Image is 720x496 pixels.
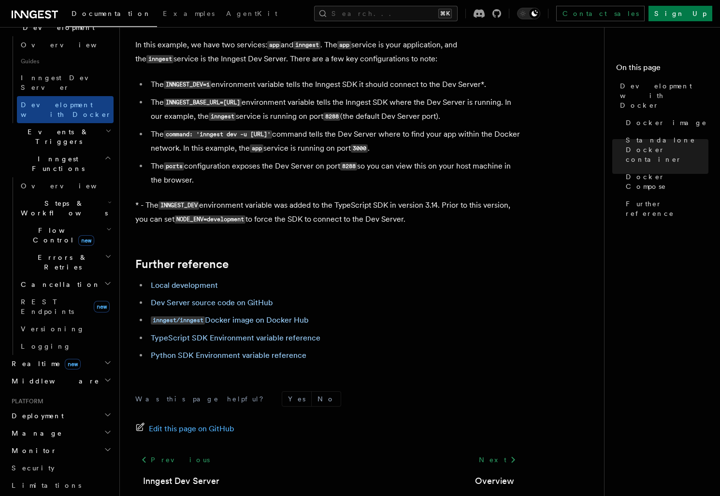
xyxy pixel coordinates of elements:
[17,293,114,320] a: REST Endpointsnew
[250,144,263,153] code: app
[626,199,708,218] span: Further reference
[312,392,341,406] button: No
[164,99,242,107] code: INNGEST_BASE_URL=[URL]
[314,6,458,21] button: Search...⌘K
[21,74,103,91] span: Inngest Dev Server
[209,113,236,121] code: inngest
[622,131,708,168] a: Standalone Docker container
[473,451,522,468] a: Next
[151,333,320,342] a: TypeScript SDK Environment variable reference
[151,281,218,290] a: Local development
[17,249,114,276] button: Errors & Retries
[8,446,57,455] span: Monitor
[616,62,708,77] h4: On this page
[8,425,114,442] button: Manage
[17,195,114,222] button: Steps & Workflows
[21,41,120,49] span: Overview
[8,376,100,386] span: Middleware
[21,101,112,118] span: Development with Docker
[174,215,245,224] code: NODE_ENV=development
[282,392,311,406] button: Yes
[17,253,105,272] span: Errors & Retries
[17,36,114,54] a: Overview
[72,10,151,17] span: Documentation
[8,355,114,372] button: Realtimenew
[626,118,707,128] span: Docker image
[8,177,114,355] div: Inngest Functions
[475,474,514,488] a: Overview
[622,114,708,131] a: Docker image
[17,276,114,293] button: Cancellation
[21,342,71,350] span: Logging
[164,130,272,139] code: command: 'inngest dev -u [URL]'
[8,150,114,177] button: Inngest Functions
[648,6,712,21] a: Sign Up
[21,298,74,315] span: REST Endpoints
[164,162,184,170] code: ports
[622,195,708,222] a: Further reference
[151,298,273,307] a: Dev Server source code on GitHub
[148,78,522,92] li: The environment variable tells the Inngest SDK it should connect to the Dev Server*.
[351,144,368,153] code: 3000
[17,198,108,218] span: Steps & Workflows
[8,442,114,459] button: Monitor
[66,3,157,27] a: Documentation
[17,338,114,355] a: Logging
[8,459,114,477] a: Security
[143,474,219,488] a: Inngest Dev Server
[148,128,522,156] li: The command tells the Dev Server where to find your app within the Docker network. In this exampl...
[17,177,114,195] a: Overview
[8,428,62,438] span: Manage
[8,36,114,123] div: Local Development
[17,54,114,69] span: Guides
[626,135,708,164] span: Standalone Docker container
[135,38,522,66] p: In this example, we have two services: and . The service is your application, and the service is ...
[8,411,64,421] span: Deployment
[163,10,215,17] span: Examples
[556,6,645,21] a: Contact sales
[151,316,205,325] code: inngest/inngest
[340,162,357,170] code: 8288
[220,3,283,26] a: AgentKit
[8,127,105,146] span: Events & Triggers
[151,351,306,360] a: Python SDK Environment variable reference
[622,168,708,195] a: Docker Compose
[158,201,199,210] code: INNGEST_DEV
[8,477,114,494] a: Limitations
[94,301,110,312] span: new
[148,96,522,124] li: The environment variable tells the Inngest SDK where the Dev Server is running. In our example, t...
[135,422,234,436] a: Edit this page on GitHub
[8,372,114,390] button: Middleware
[626,172,708,191] span: Docker Compose
[293,41,320,49] code: inngest
[8,397,43,405] span: Platform
[267,41,281,49] code: app
[148,159,522,187] li: The configuration exposes the Dev Server on port so you can view this on your host machine in the...
[8,154,104,173] span: Inngest Functions
[135,394,270,404] p: Was this page helpful?
[17,280,101,289] span: Cancellation
[17,222,114,249] button: Flow Controlnew
[17,226,106,245] span: Flow Control
[616,77,708,114] a: Development with Docker
[517,8,540,19] button: Toggle dark mode
[135,451,215,468] a: Previous
[8,123,114,150] button: Events & Triggers
[12,464,55,472] span: Security
[146,55,173,63] code: inngest
[17,96,114,123] a: Development with Docker
[149,422,234,436] span: Edit this page on GitHub
[12,482,81,489] span: Limitations
[323,113,340,121] code: 8288
[438,9,452,18] kbd: ⌘K
[8,359,81,368] span: Realtime
[164,81,211,89] code: INNGEST_DEV=1
[226,10,277,17] span: AgentKit
[157,3,220,26] a: Examples
[151,315,309,325] a: inngest/inngestDocker image on Docker Hub
[21,325,85,333] span: Versioning
[21,182,120,190] span: Overview
[8,407,114,425] button: Deployment
[337,41,351,49] code: app
[620,81,708,110] span: Development with Docker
